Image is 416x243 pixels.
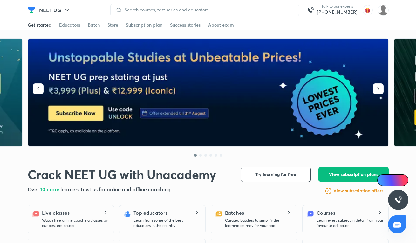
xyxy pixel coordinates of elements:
[59,22,80,28] div: Educators
[170,20,201,30] a: Success stories
[40,186,60,193] span: 10 crore
[28,186,41,193] span: Over
[42,209,70,217] h5: Live classes
[107,22,118,28] div: Store
[318,167,389,182] button: View subscription plans
[225,218,292,228] p: Curated batches to simplify the learning journey for your goal.
[225,209,244,217] h5: Batches
[329,171,378,178] span: View subscription plans
[333,187,383,195] a: View subscription offers
[304,4,317,16] img: call-us
[208,20,234,30] a: About exam
[126,20,162,30] a: Subscription plan
[126,22,162,28] div: Subscription plan
[394,196,402,204] img: ttu
[388,178,405,183] span: Ai Doubts
[88,20,100,30] a: Batch
[377,174,408,186] a: Ai Doubts
[317,209,335,217] h5: Courses
[122,7,294,12] input: Search courses, test series and educators
[378,5,389,16] img: Disha C
[35,4,75,16] button: NEET UG
[28,6,35,14] img: Company Logo
[28,20,51,30] a: Get started
[381,178,386,183] img: Icon
[317,4,358,9] p: Talk to our experts
[208,22,234,28] div: About exam
[317,9,358,15] a: [PHONE_NUMBER]
[88,22,100,28] div: Batch
[133,209,167,217] h5: Top educators
[170,22,201,28] div: Success stories
[42,218,109,228] p: Watch free online coaching classes by our best educators.
[255,171,296,178] span: Try learning for free
[363,5,373,15] img: avatar
[133,218,200,228] p: Learn from some of the best educators in the country.
[241,167,311,182] button: Try learning for free
[317,218,383,228] p: Learn every subject in detail from your favourite educator.
[107,20,118,30] a: Store
[28,22,51,28] div: Get started
[28,167,216,182] h1: Crack NEET UG with Unacademy
[59,20,80,30] a: Educators
[60,186,170,193] span: learners trust us for online and offline coaching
